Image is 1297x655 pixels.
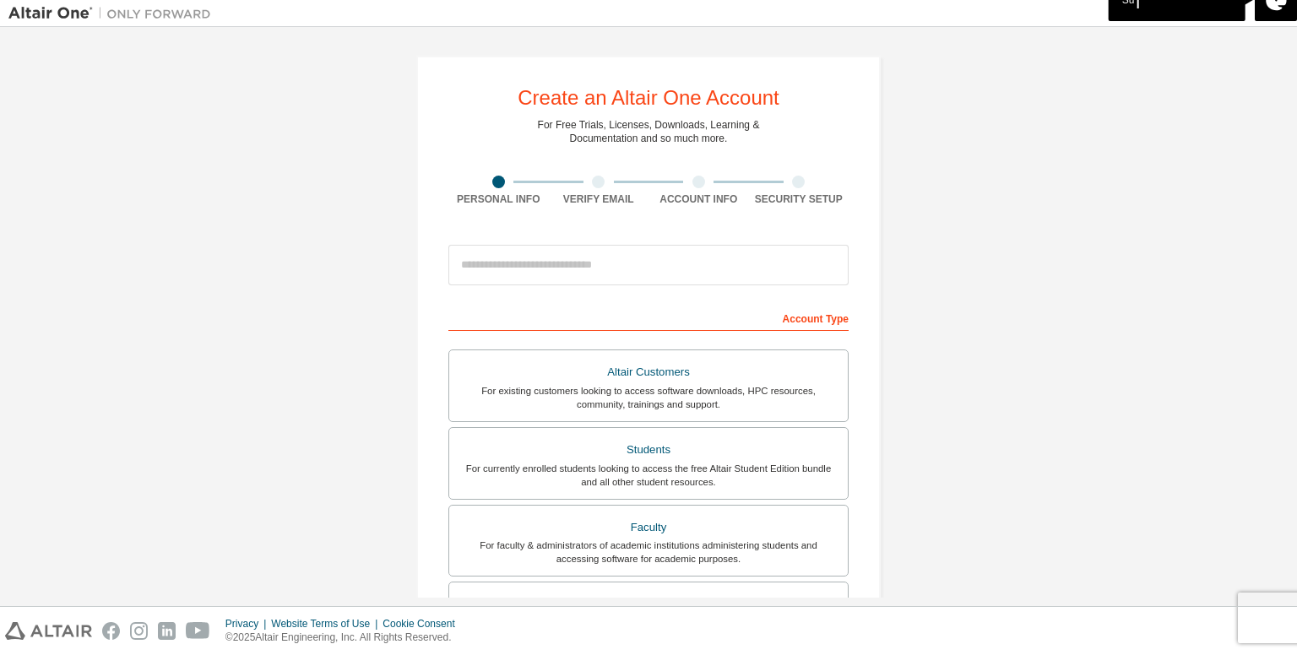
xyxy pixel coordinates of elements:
[518,88,779,108] div: Create an Altair One Account
[271,617,383,631] div: Website Terms of Use
[459,462,838,489] div: For currently enrolled students looking to access the free Altair Student Edition bundle and all ...
[549,192,649,206] div: Verify Email
[448,192,549,206] div: Personal Info
[225,617,271,631] div: Privacy
[749,192,849,206] div: Security Setup
[459,516,838,539] div: Faculty
[225,631,465,645] p: © 2025 Altair Engineering, Inc. All Rights Reserved.
[383,617,464,631] div: Cookie Consent
[648,192,749,206] div: Account Info
[459,438,838,462] div: Students
[459,593,838,616] div: Everyone else
[459,360,838,384] div: Altair Customers
[5,622,92,640] img: altair_logo.svg
[538,118,760,145] div: For Free Trials, Licenses, Downloads, Learning & Documentation and so much more.
[8,5,220,22] img: Altair One
[158,622,176,640] img: linkedin.svg
[459,539,838,566] div: For faculty & administrators of academic institutions administering students and accessing softwa...
[459,384,838,411] div: For existing customers looking to access software downloads, HPC resources, community, trainings ...
[102,622,120,640] img: facebook.svg
[186,622,210,640] img: youtube.svg
[130,622,148,640] img: instagram.svg
[448,304,849,331] div: Account Type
